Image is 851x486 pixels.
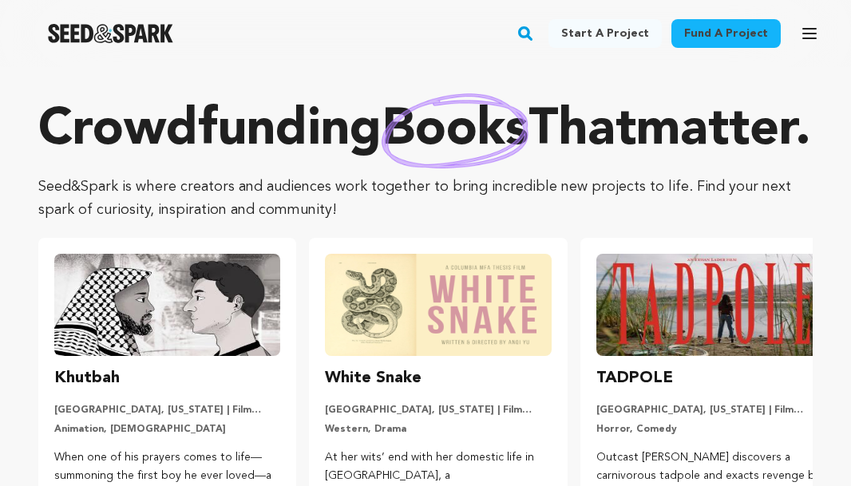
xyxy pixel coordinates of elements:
img: Khutbah image [54,254,280,356]
img: White Snake image [325,254,551,356]
p: Horror, Comedy [596,423,822,436]
h3: Khutbah [54,365,120,391]
p: Animation, [DEMOGRAPHIC_DATA] [54,423,280,436]
a: Start a project [548,19,662,48]
a: Fund a project [671,19,781,48]
p: Seed&Spark is where creators and audiences work together to bring incredible new projects to life... [38,176,813,222]
p: [GEOGRAPHIC_DATA], [US_STATE] | Film Short [325,404,551,417]
h3: TADPOLE [596,365,673,391]
p: [GEOGRAPHIC_DATA], [US_STATE] | Film Short [596,404,822,417]
p: Crowdfunding that . [38,99,813,163]
a: Seed&Spark Homepage [48,24,173,43]
span: matter [636,105,795,156]
img: hand sketched image [382,93,528,169]
img: Seed&Spark Logo Dark Mode [48,24,173,43]
img: TADPOLE image [596,254,822,356]
p: [GEOGRAPHIC_DATA], [US_STATE] | Film Short [54,404,280,417]
h3: White Snake [325,365,422,391]
p: Western, Drama [325,423,551,436]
